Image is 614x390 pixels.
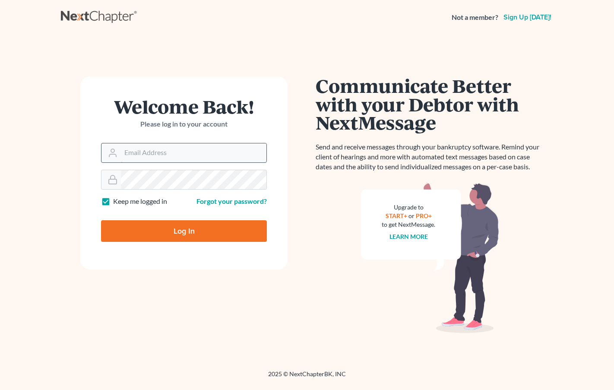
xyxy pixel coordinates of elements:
input: Log In [101,220,267,242]
h1: Welcome Back! [101,97,267,116]
div: Upgrade to [382,203,435,212]
label: Keep me logged in [113,197,167,206]
img: nextmessage_bg-59042aed3d76b12b5cd301f8e5b87938c9018125f34e5fa2b7a6b67550977c72.svg [361,182,499,333]
a: START+ [386,212,407,219]
a: Sign up [DATE]! [502,14,553,21]
a: Learn more [389,233,428,240]
p: Send and receive messages through your bankruptcy software. Remind your client of hearings and mo... [316,142,544,172]
span: or [408,212,415,219]
div: to get NextMessage. [382,220,435,229]
p: Please log in to your account [101,119,267,129]
input: Email Address [121,143,266,162]
h1: Communicate Better with your Debtor with NextMessage [316,76,544,132]
a: Forgot your password? [196,197,267,205]
a: PRO+ [416,212,432,219]
div: 2025 © NextChapterBK, INC [61,370,553,385]
strong: Not a member? [452,13,498,22]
